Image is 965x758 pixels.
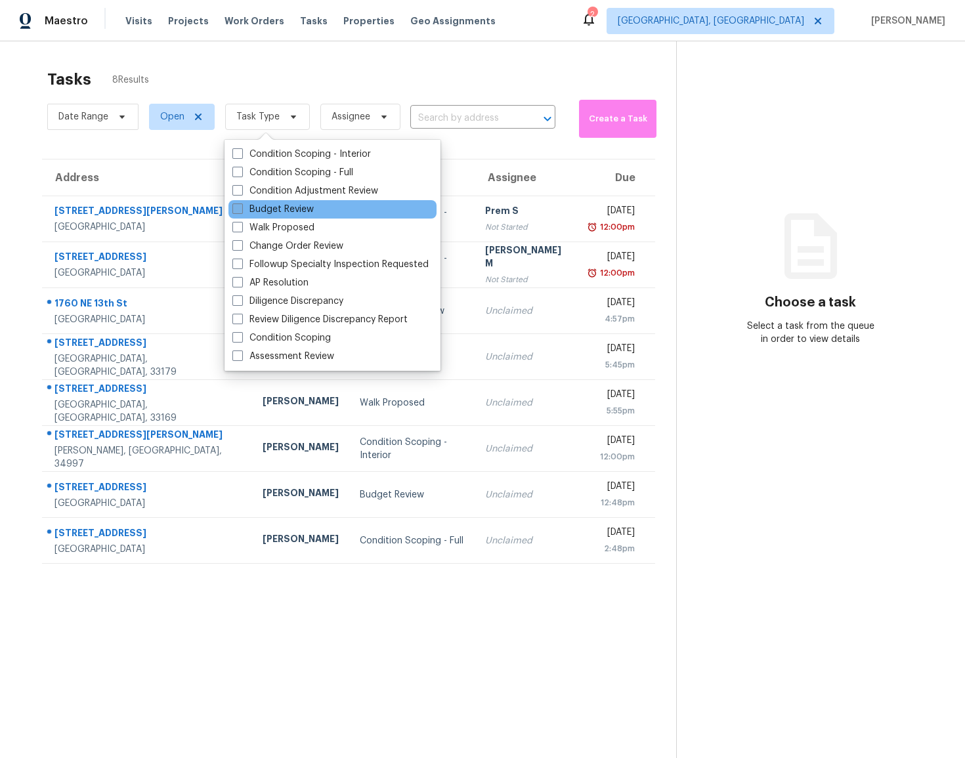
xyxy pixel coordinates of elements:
[485,221,568,234] div: Not Started
[58,110,108,123] span: Date Range
[360,396,464,410] div: Walk Proposed
[54,543,242,556] div: [GEOGRAPHIC_DATA]
[125,14,152,28] span: Visits
[475,159,579,196] th: Assignee
[360,534,464,547] div: Condition Scoping - Full
[538,110,557,128] button: Open
[332,110,370,123] span: Assignee
[232,203,314,216] label: Budget Review
[410,14,496,28] span: Geo Assignments
[54,266,242,280] div: [GEOGRAPHIC_DATA]
[54,313,242,326] div: [GEOGRAPHIC_DATA]
[54,204,242,221] div: [STREET_ADDRESS][PERSON_NAME]
[360,436,464,462] div: Condition Scoping - Interior
[232,331,331,345] label: Condition Scoping
[590,434,635,450] div: [DATE]
[590,250,635,266] div: [DATE]
[232,313,408,326] label: Review Diligence Discrepancy Report
[232,148,371,161] label: Condition Scoping - Interior
[112,74,149,87] span: 8 Results
[263,532,339,549] div: [PERSON_NAME]
[587,266,597,280] img: Overdue Alarm Icon
[225,14,284,28] span: Work Orders
[744,320,877,346] div: Select a task from the queue in order to view details
[590,542,635,555] div: 2:48pm
[343,14,395,28] span: Properties
[47,73,91,86] h2: Tasks
[54,497,242,510] div: [GEOGRAPHIC_DATA]
[54,428,242,444] div: [STREET_ADDRESS][PERSON_NAME]
[300,16,328,26] span: Tasks
[160,110,184,123] span: Open
[588,8,597,21] div: 2
[485,243,568,273] div: [PERSON_NAME] M
[866,14,945,28] span: [PERSON_NAME]
[263,486,339,503] div: [PERSON_NAME]
[410,108,519,129] input: Search by address
[54,398,242,425] div: [GEOGRAPHIC_DATA], [GEOGRAPHIC_DATA], 33169
[54,221,242,234] div: [GEOGRAPHIC_DATA]
[54,444,242,471] div: [PERSON_NAME], [GEOGRAPHIC_DATA], 34997
[232,166,353,179] label: Condition Scoping - Full
[590,312,635,326] div: 4:57pm
[590,342,635,358] div: [DATE]
[232,240,343,253] label: Change Order Review
[54,352,242,379] div: [GEOGRAPHIC_DATA], [GEOGRAPHIC_DATA], 33179
[54,336,242,352] div: [STREET_ADDRESS]
[54,382,242,398] div: [STREET_ADDRESS]
[54,297,242,313] div: 1760 NE 13th St
[485,305,568,318] div: Unclaimed
[45,14,88,28] span: Maestro
[590,388,635,404] div: [DATE]
[485,350,568,364] div: Unclaimed
[590,450,635,463] div: 12:00pm
[597,221,635,234] div: 12:00pm
[232,221,314,234] label: Walk Proposed
[54,526,242,543] div: [STREET_ADDRESS]
[586,112,650,127] span: Create a Task
[236,110,280,123] span: Task Type
[485,442,568,455] div: Unclaimed
[590,404,635,417] div: 5:55pm
[54,480,242,497] div: [STREET_ADDRESS]
[232,184,378,198] label: Condition Adjustment Review
[590,526,635,542] div: [DATE]
[597,266,635,280] div: 12:00pm
[579,100,656,138] button: Create a Task
[232,350,334,363] label: Assessment Review
[360,488,464,501] div: Budget Review
[590,296,635,312] div: [DATE]
[765,296,856,309] h3: Choose a task
[263,394,339,411] div: [PERSON_NAME]
[232,295,343,308] label: Diligence Discrepancy
[485,396,568,410] div: Unclaimed
[485,204,568,221] div: Prem S
[232,258,429,271] label: Followup Specialty Inspection Requested
[590,496,635,509] div: 12:48pm
[485,534,568,547] div: Unclaimed
[232,276,309,289] label: AP Resolution
[590,480,635,496] div: [DATE]
[618,14,804,28] span: [GEOGRAPHIC_DATA], [GEOGRAPHIC_DATA]
[54,250,242,266] div: [STREET_ADDRESS]
[590,204,635,221] div: [DATE]
[168,14,209,28] span: Projects
[485,273,568,286] div: Not Started
[579,159,655,196] th: Due
[485,488,568,501] div: Unclaimed
[590,358,635,371] div: 5:45pm
[42,159,252,196] th: Address
[587,221,597,234] img: Overdue Alarm Icon
[263,440,339,457] div: [PERSON_NAME]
